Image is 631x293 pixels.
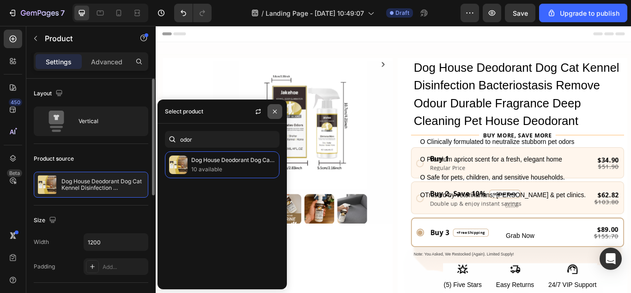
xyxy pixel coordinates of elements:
div: Add... [103,263,146,271]
span: Save [513,9,528,17]
p: 10 available [191,165,275,174]
img: collections [169,156,188,174]
div: Grab Now [408,238,441,252]
div: OTrusted by veterinarians, [PERSON_NAME] & pet clinics. [307,190,502,205]
div: Upgrade to publish [547,8,619,18]
p: 7 [61,7,65,19]
span: Landing Page - [DATE] 10:49:07 [266,8,364,18]
p: Dog House Deodorant Dog Cat Kennel Disinfection Bacteriostasis Remove Odour Durable Fragrance Dee... [61,178,144,191]
div: Vertical [79,111,135,132]
img: product feature img [38,175,56,194]
span: Draft [395,9,409,17]
div: Layout [34,87,65,100]
div: Open Intercom Messenger [600,248,622,270]
button: Upgrade to publish [539,4,627,22]
span: / [261,8,264,18]
p: Dog House Deodorant Dog Cat Kennel Disinfection Bacteriostasis Remove Odour Durable Fragrance Dee... [191,156,275,165]
p: Product [45,33,123,44]
h1: Dog House Deodorant Dog Cat Kennel Disinfection Bacteriostasis Remove Odour Durable Fragrance Dee... [300,37,550,122]
div: O Clinically formulated to neutralize stubborn pet odors [307,128,489,143]
iframe: Design area [156,26,631,293]
div: Select product [165,107,203,116]
div: Note: You Asked, We Restocked (Again). Limited Supply! [300,261,550,271]
div: O Premium apricot scent for a fresh, elegant home [307,149,474,164]
input: Search in Settings & Advanced [165,131,279,148]
div: O Safe for pets, children, and sensitive households. [307,169,478,185]
div: Product source [34,155,74,163]
div: 450 [9,99,22,106]
img: Alt image [173,196,208,231]
button: Grab Now [300,235,550,256]
button: 7 [4,4,69,22]
div: Padding [34,262,55,271]
div: Size [34,214,58,227]
div: Undo/Redo [174,4,212,22]
button: Save [505,4,535,22]
input: Auto [84,234,148,250]
img: Alt image [212,196,246,231]
div: Width [34,238,49,246]
div: Beta [7,169,22,177]
p: Advanced [91,57,122,67]
p: Settings [46,57,72,67]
